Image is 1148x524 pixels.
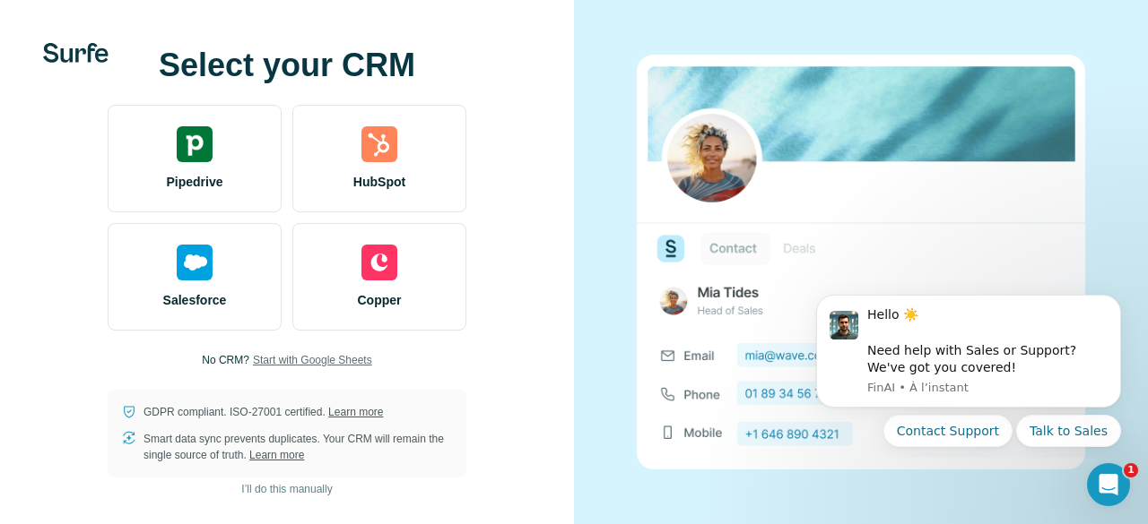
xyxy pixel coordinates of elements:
[361,126,397,162] img: hubspot's logo
[177,245,213,280] img: salesforce's logo
[353,173,405,191] span: HubSpot
[43,43,109,63] img: Surfe's logo
[1124,463,1138,477] span: 1
[166,173,222,191] span: Pipedrive
[1087,463,1130,506] iframe: Intercom live chat
[361,245,397,280] img: copper's logo
[637,55,1085,469] img: none image
[143,404,383,420] p: GDPR compliant. ISO-27001 certified.
[143,431,452,463] p: Smart data sync prevents duplicates. Your CRM will remain the single source of truth.
[177,126,213,162] img: pipedrive's logo
[163,291,227,309] span: Salesforce
[328,406,383,418] a: Learn more
[241,481,332,497] span: I’ll do this manually
[253,352,372,368] button: Start with Google Sheets
[358,291,402,309] span: Copper
[229,476,344,503] button: I’ll do this manually
[789,280,1148,458] iframe: Intercom notifications message
[108,47,466,83] h1: Select your CRM
[249,449,304,461] a: Learn more
[202,352,249,368] p: No CRM?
